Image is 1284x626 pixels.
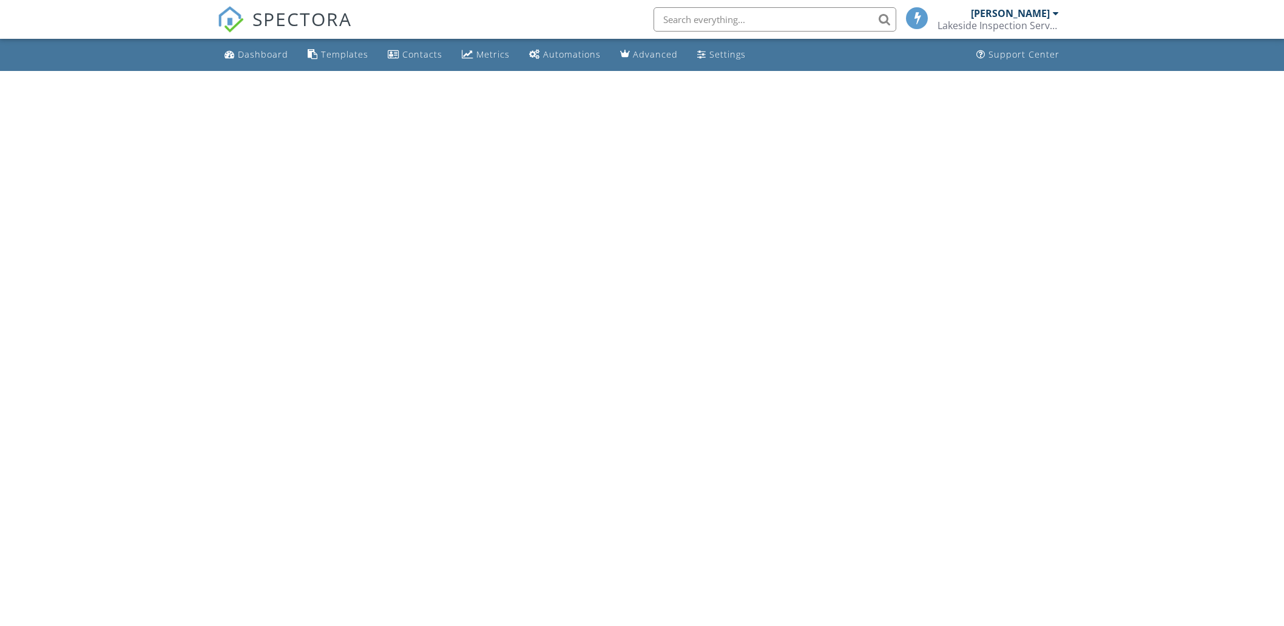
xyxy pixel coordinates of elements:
div: Advanced [633,49,678,60]
a: Automations (Basic) [524,44,606,66]
div: [PERSON_NAME] [971,7,1050,19]
span: SPECTORA [252,6,352,32]
a: Support Center [971,44,1064,66]
a: Templates [303,44,373,66]
a: Advanced [615,44,683,66]
div: Metrics [476,49,510,60]
a: Contacts [383,44,447,66]
div: Settings [709,49,746,60]
input: Search everything... [654,7,896,32]
a: Settings [692,44,751,66]
div: Support Center [988,49,1059,60]
div: Lakeside Inspection Services [938,19,1059,32]
a: Dashboard [220,44,293,66]
a: Metrics [457,44,515,66]
div: Dashboard [238,49,288,60]
a: SPECTORA [217,16,352,42]
div: Contacts [402,49,442,60]
img: The Best Home Inspection Software - Spectora [217,6,244,33]
div: Templates [321,49,368,60]
div: Automations [543,49,601,60]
